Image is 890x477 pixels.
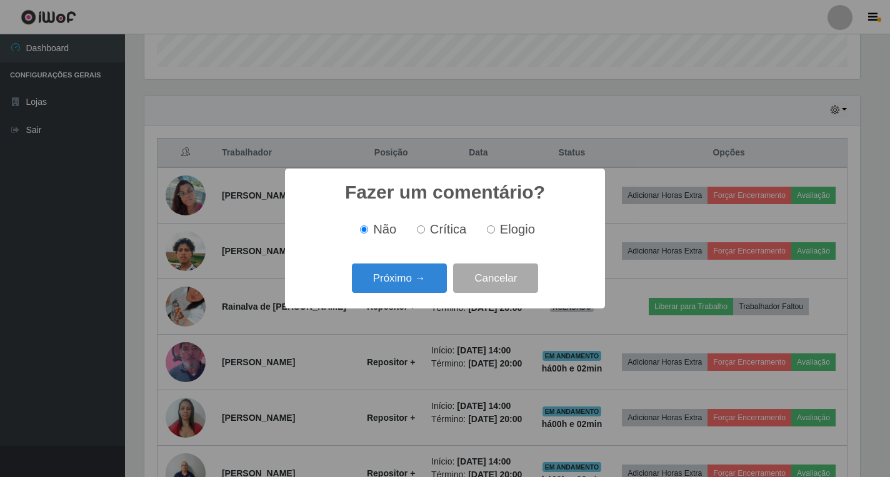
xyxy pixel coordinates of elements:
input: Elogio [487,225,495,234]
span: Crítica [430,222,467,236]
input: Não [360,225,368,234]
span: Não [373,222,396,236]
span: Elogio [500,222,535,236]
input: Crítica [417,225,425,234]
h2: Fazer um comentário? [345,181,545,204]
button: Próximo → [352,263,447,293]
button: Cancelar [453,263,538,293]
